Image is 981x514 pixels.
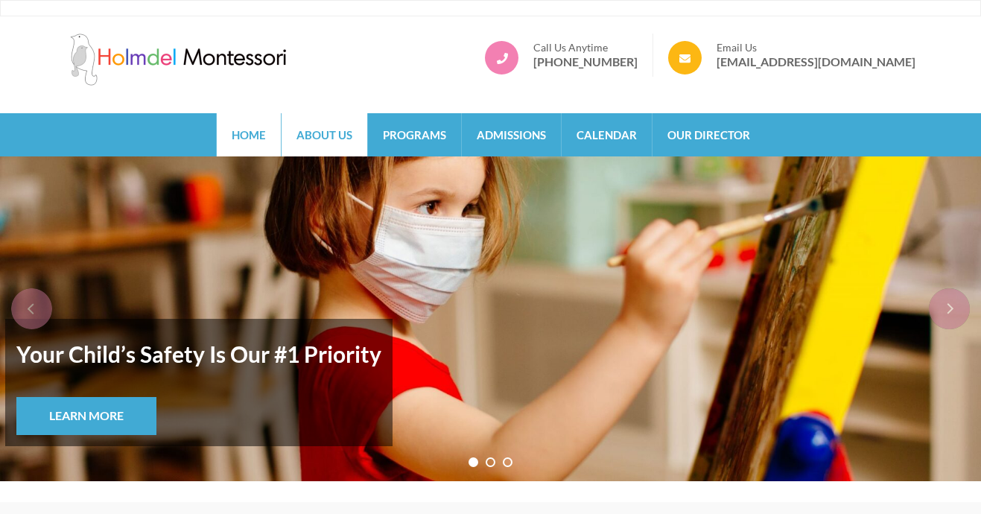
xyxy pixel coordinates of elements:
a: Programs [368,113,461,156]
a: About Us [282,113,367,156]
a: Home [217,113,281,156]
a: Calendar [562,113,652,156]
span: Email Us [717,41,915,54]
a: Learn More [16,397,156,435]
div: next [929,288,970,329]
img: Holmdel Montessori School [66,34,290,86]
div: prev [11,288,52,329]
a: Admissions [462,113,561,156]
a: Our Director [653,113,765,156]
strong: Your Child’s Safety Is Our #1 Priority [16,330,381,378]
a: [PHONE_NUMBER] [533,54,638,69]
span: Call Us Anytime [533,41,638,54]
a: [EMAIL_ADDRESS][DOMAIN_NAME] [717,54,915,69]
